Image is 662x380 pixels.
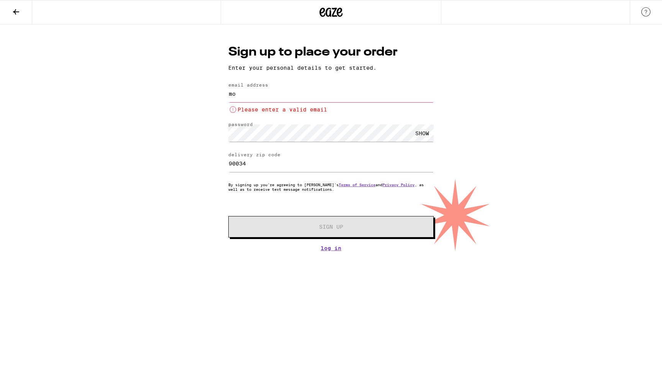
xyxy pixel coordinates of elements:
[228,216,434,237] button: Sign Up
[228,152,280,157] label: delivery zip code
[228,122,253,127] label: password
[319,224,343,229] span: Sign Up
[228,85,434,102] input: email address
[411,124,434,142] div: SHOW
[339,182,375,187] a: Terms of Service
[228,155,434,172] input: delivery zip code
[228,245,434,251] a: Log In
[228,65,434,71] p: Enter your personal details to get started.
[228,82,268,87] label: email address
[382,182,415,187] a: Privacy Policy
[228,105,434,114] li: Please enter a valid email
[5,5,55,11] span: Hi. Need any help?
[228,182,434,192] p: By signing up you're agreeing to [PERSON_NAME]'s and , as well as to receive text message notific...
[228,44,434,61] h1: Sign up to place your order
